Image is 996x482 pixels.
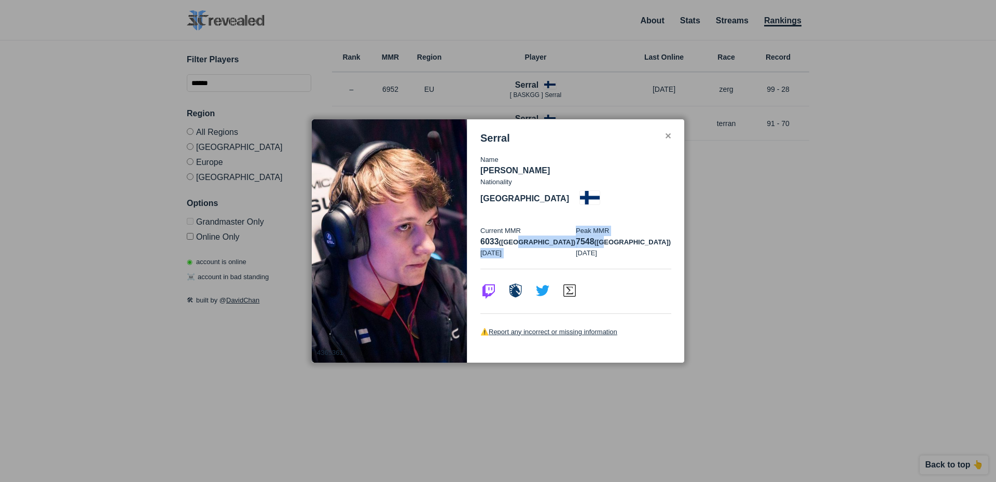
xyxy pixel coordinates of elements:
a: Visit Aligulac profile [561,292,578,300]
h3: Serral [480,132,510,144]
p: 6033 [480,236,576,248]
a: Visit Liquidpedia profile [507,292,524,300]
span: ([GEOGRAPHIC_DATA]) [499,238,576,246]
img: icon-aligulac.ac4eb113.svg [561,282,578,299]
p: ⚠️ [480,327,671,337]
img: icon-liquidpedia.02c3dfcd.svg [507,282,524,299]
p: [DATE] [576,248,671,258]
p: Name [480,155,671,165]
p: [PERSON_NAME] [480,164,671,177]
a: Visit Twitch profile [480,292,497,300]
a: Report any incorrect or missing information [489,328,617,336]
img: icon-twitch.7daa0e80.svg [480,282,497,299]
p: Peak MMR [576,226,671,236]
span: [DATE] [480,249,502,257]
p: 7548 [576,236,671,248]
img: icon-twitter.b0e6f5a1.svg [534,282,551,299]
div: ✕ [665,132,671,141]
img: x9y8AvGyLHLpUmVF8iqxZY-1200-80.jpg [312,119,467,363]
span: ([GEOGRAPHIC_DATA]) [594,238,671,246]
p: Nationality [480,177,512,187]
p: 4365361 [317,348,343,358]
a: Visit Twitter profile [534,292,551,300]
p: [GEOGRAPHIC_DATA] [480,192,569,205]
p: Current MMR [480,226,576,236]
